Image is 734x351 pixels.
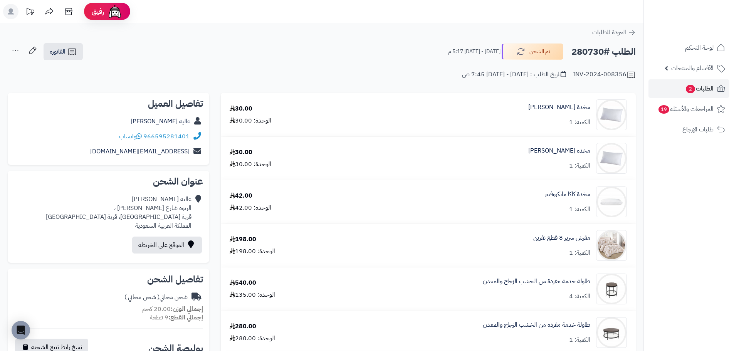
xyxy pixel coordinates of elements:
a: الطلبات2 [648,79,729,98]
a: العودة للطلبات [592,28,636,37]
div: 280.00 [230,322,256,331]
a: مخدة [PERSON_NAME] [528,103,590,112]
div: 198.00 [230,235,256,244]
small: 20.00 كجم [142,304,203,314]
strong: إجمالي الوزن: [171,304,203,314]
a: طلبات الإرجاع [648,120,729,139]
span: 2 [686,85,695,94]
img: logo-2.png [682,17,727,34]
h2: تفاصيل العميل [14,99,203,108]
span: الفاتورة [50,47,66,56]
img: 1703426873-pillow-90x90.png [596,143,627,174]
span: رفيق [92,7,104,16]
a: طاولة خدمة مفردة من الخشب الزجاج والمعدن [483,321,590,329]
div: الوحدة: 30.00 [230,116,271,125]
a: مخدة كاكا مايكروفيبر [545,190,590,199]
span: الأقسام والمنتجات [671,63,714,74]
div: الكمية: 1 [569,161,590,170]
img: 1722952052-220603011836-90x90.jpg [596,317,627,348]
h2: عنوان الشحن [14,177,203,186]
span: ( شحن مجاني ) [124,292,160,302]
div: الوحدة: 135.00 [230,291,275,299]
img: 1722948117-220603011840-90x90.jpg [596,274,627,304]
span: 19 [658,105,670,114]
div: 30.00 [230,148,252,157]
h2: الطلب #280730 [571,44,636,60]
a: طاولة خدمة مفردة من الخشب الزجاج والمعدن [483,277,590,286]
div: عاليه [PERSON_NAME] الربوه شارع [PERSON_NAME] ، قرية [GEOGRAPHIC_DATA]، قرية [GEOGRAPHIC_DATA] ال... [46,195,191,230]
a: الموقع على الخريطة [132,237,202,254]
div: الوحدة: 42.00 [230,203,271,212]
h2: تفاصيل الشحن [14,275,203,284]
button: تم الشحن [502,44,563,60]
a: تحديثات المنصة [20,4,40,21]
div: الكمية: 1 [569,249,590,257]
strong: إجمالي القطع: [168,313,203,322]
div: الكمية: 4 [569,292,590,301]
div: شحن مجاني [124,293,188,302]
a: مخدة [PERSON_NAME] [528,146,590,155]
img: 1709567274-110202010647-90x90.jpg [596,230,627,261]
div: الكمية: 1 [569,336,590,344]
div: تاريخ الطلب : [DATE] - [DATE] 7:45 ص [462,70,566,79]
a: الفاتورة [44,43,83,60]
span: العودة للطلبات [592,28,626,37]
span: الطلبات [685,83,714,94]
div: الكمية: 1 [569,205,590,214]
a: واتساب [119,132,142,141]
small: [DATE] - [DATE] 5:17 م [448,48,501,55]
img: ai-face.png [107,4,123,19]
a: 966595281401 [143,132,190,141]
a: لوحة التحكم [648,39,729,57]
img: 1704808282-170-0007-90x90.jpg [596,186,627,217]
span: المراجعات والأسئلة [658,104,714,114]
div: الكمية: 1 [569,118,590,127]
div: الوحدة: 198.00 [230,247,275,256]
div: الوحدة: 280.00 [230,334,275,343]
a: [EMAIL_ADDRESS][DOMAIN_NAME] [90,147,190,156]
div: الوحدة: 30.00 [230,160,271,169]
a: مفرش سرير 8 قطع نفرين [533,233,590,242]
a: المراجعات والأسئلة19 [648,100,729,118]
div: Open Intercom Messenger [12,321,30,339]
span: لوحة التحكم [685,42,714,53]
a: عاليه [PERSON_NAME] [131,117,190,126]
div: INV-2024-008356 [573,70,636,79]
span: طلبات الإرجاع [682,124,714,135]
div: 30.00 [230,104,252,113]
div: 540.00 [230,279,256,287]
img: 1703426873-pillow-90x90.png [596,99,627,130]
small: 9 قطعة [150,313,203,322]
div: 42.00 [230,191,252,200]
